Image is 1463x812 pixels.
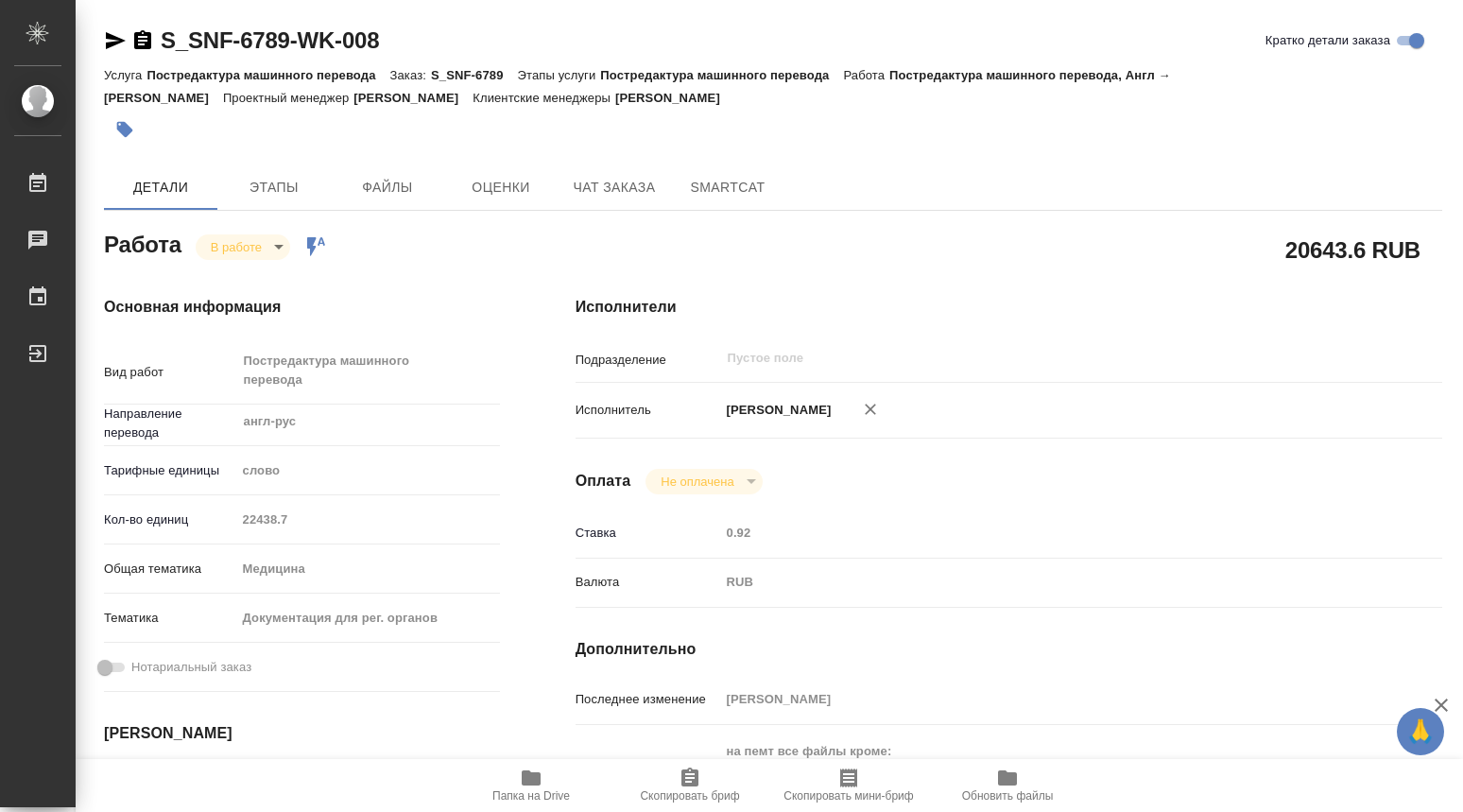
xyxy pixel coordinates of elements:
[720,401,832,420] p: [PERSON_NAME]
[962,789,1054,803] span: Обновить файлы
[492,789,570,803] span: Папка на Drive
[569,176,660,199] span: Чат заказа
[600,68,843,82] p: Постредактура машинного перевода
[645,469,762,494] div: В работе
[576,573,720,592] p: Валюта
[518,68,601,82] p: Этапы услуги
[576,351,720,370] p: Подразделение
[236,602,500,634] div: Документация для рег. органов
[236,506,500,533] input: Пустое поле
[783,789,913,803] span: Скопировать мини-бриф
[576,638,1442,661] h4: Дополнительно
[104,109,146,150] button: Добавить тэг
[223,91,353,105] p: Проектный менеджер
[576,690,720,709] p: Последнее изменение
[353,91,473,105] p: [PERSON_NAME]
[236,455,500,487] div: слово
[473,91,615,105] p: Клиентские менеджеры
[146,68,389,82] p: Постредактура машинного перевода
[131,658,251,677] span: Нотариальный заказ
[196,234,290,260] div: В работе
[1285,233,1420,266] h2: 20643.6 RUB
[720,685,1370,713] input: Пустое поле
[104,560,236,579] p: Общая тематика
[843,68,889,82] p: Работа
[1397,708,1444,755] button: 🙏
[104,226,181,260] h2: Работа
[456,176,546,199] span: Оценки
[115,176,206,199] span: Детали
[576,296,1442,319] h4: Исполнители
[104,510,236,529] p: Кол-во единиц
[131,29,154,52] button: Скопировать ссылку
[682,176,773,199] span: SmartCat
[205,239,267,255] button: В работе
[104,461,236,480] p: Тарифные единицы
[576,401,720,420] p: Исполнитель
[769,759,928,812] button: Скопировать мини-бриф
[104,363,236,382] p: Вид работ
[576,470,631,492] h4: Оплата
[229,176,319,199] span: Этапы
[576,524,720,543] p: Ставка
[640,789,739,803] span: Скопировать бриф
[928,759,1087,812] button: Обновить файлы
[1404,712,1437,752] span: 🙏
[161,27,379,53] a: S_SNF-6789-WK-008
[390,68,431,82] p: Заказ:
[104,296,500,319] h4: Основная информация
[431,68,518,82] p: S_SNF-6789
[655,474,739,490] button: Не оплачена
[104,405,236,442] p: Направление перевода
[1265,31,1390,50] span: Кратко детали заказа
[615,91,734,105] p: [PERSON_NAME]
[104,29,127,52] button: Скопировать ссылку для ЯМессенджера
[104,68,146,82] p: Услуга
[726,347,1326,370] input: Пустое поле
[720,566,1370,598] div: RUB
[104,609,236,628] p: Тематика
[452,759,611,812] button: Папка на Drive
[611,759,769,812] button: Скопировать бриф
[236,553,500,585] div: Медицина
[720,519,1370,546] input: Пустое поле
[850,389,891,430] button: Удалить исполнителя
[342,176,433,199] span: Файлы
[104,722,500,745] h4: [PERSON_NAME]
